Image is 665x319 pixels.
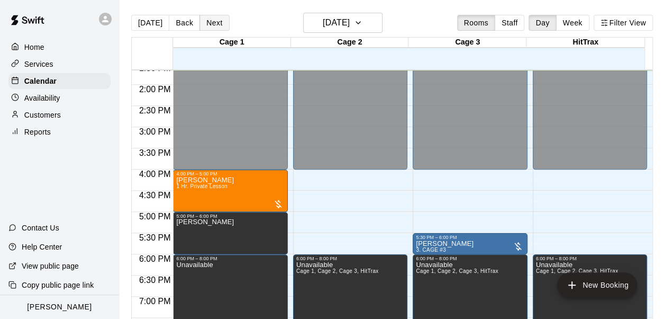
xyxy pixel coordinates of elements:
a: Home [8,39,111,55]
div: 6:00 PM – 8:00 PM [296,256,404,261]
p: View public page [22,261,79,271]
span: 2:30 PM [136,106,174,115]
a: Customers [8,107,111,123]
span: Cage 1, Cage 2, Cage 3, HitTrax [416,268,498,274]
button: Staff [495,15,525,31]
div: 6:00 PM – 8:00 PM [176,256,284,261]
div: 6:00 PM – 8:00 PM [416,256,524,261]
button: [DATE] [131,15,169,31]
span: 4:00 PM [136,170,174,179]
span: 3. CAGE #3 [416,247,446,253]
p: [PERSON_NAME] [27,302,92,313]
span: 6:00 PM [136,254,174,263]
span: 3:30 PM [136,148,174,157]
div: 6:00 PM – 8:00 PM [536,256,644,261]
span: 5:00 PM [136,212,174,221]
span: 2:00 PM [136,85,174,94]
span: Cage 1, Cage 2, Cage 3, HitTrax [536,268,618,274]
span: 6:30 PM [136,276,174,285]
p: Help Center [22,242,62,252]
a: Availability [8,90,111,106]
div: Cage 3 [408,38,526,48]
button: Filter View [594,15,653,31]
span: 5:30 PM [136,233,174,242]
p: Copy public page link [22,280,94,290]
span: 7:00 PM [136,297,174,306]
div: Cage 2 [291,38,409,48]
button: Week [556,15,589,31]
div: Cage 1 [173,38,291,48]
div: HitTrax [526,38,644,48]
span: 3:00 PM [136,127,174,136]
button: add [557,272,637,298]
button: Back [169,15,200,31]
p: Services [24,59,53,69]
h6: [DATE] [323,15,350,30]
div: 4:00 PM – 5:00 PM: 1 Hr. Private Lesson [173,170,287,212]
span: 1 Hr. Private Lesson [176,183,227,189]
a: Reports [8,124,111,140]
p: Home [24,42,44,52]
p: Reports [24,127,51,137]
div: 4:00 PM – 5:00 PM [176,171,284,176]
button: [DATE] [303,13,382,33]
span: Cage 1, Cage 2, Cage 3, HitTrax [296,268,379,274]
div: 5:00 PM – 6:00 PM: jamieson [173,212,287,254]
div: 5:00 PM – 6:00 PM [176,214,284,219]
p: Calendar [24,76,57,86]
button: Next [199,15,229,31]
a: Services [8,56,111,72]
a: Calendar [8,73,111,89]
button: Rooms [457,15,495,31]
button: Day [529,15,556,31]
div: 5:30 PM – 6:00 PM: Jose Roa [413,233,527,254]
p: Availability [24,93,60,103]
span: 4:30 PM [136,191,174,200]
p: Contact Us [22,223,59,233]
p: Customers [24,110,61,120]
div: 5:30 PM – 6:00 PM [416,235,524,240]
